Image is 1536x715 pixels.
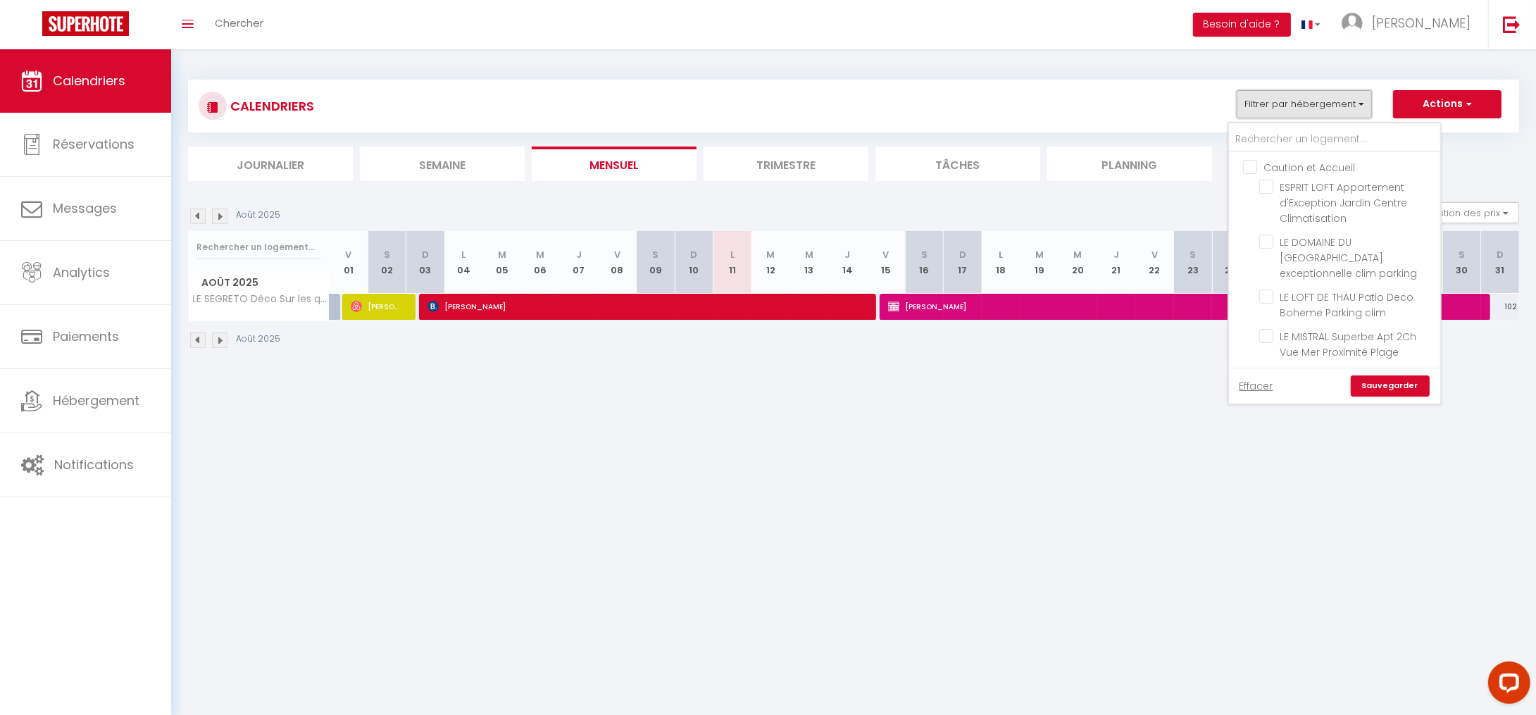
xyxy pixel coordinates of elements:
a: Sauvegarder [1351,375,1430,397]
img: ... [1342,13,1363,34]
th: 12 [751,231,790,294]
abbr: L [730,248,735,261]
th: 06 [521,231,560,294]
span: LE MISTRAL Superbe Apt 2Ch Vue Mer Proximité Plage [1280,330,1417,359]
span: Messages [53,199,117,217]
abbr: V [882,248,889,261]
img: Super Booking [42,11,129,36]
th: 10 [675,231,713,294]
abbr: V [614,248,620,261]
span: Hébergement [53,392,139,409]
span: ESPRIT LOFT Appartement d'Exception Jardin Centre Climatisation [1280,180,1408,225]
abbr: S [384,248,390,261]
abbr: V [345,248,351,261]
abbr: L [999,248,1003,261]
span: LE SEGRETO Déco Sur les quais 2 Parkings Neuf [191,294,332,304]
li: Journalier [188,147,353,181]
abbr: M [1035,248,1044,261]
abbr: D [959,248,966,261]
span: [PERSON_NAME] [427,293,858,320]
span: LE DOMAINE DU [GEOGRAPHIC_DATA] exceptionnelle clim parking [1280,235,1418,280]
th: 19 [1020,231,1059,294]
th: 21 [1097,231,1136,294]
li: Trimestre [704,147,868,181]
li: Mensuel [532,147,697,181]
abbr: M [766,248,775,261]
th: 16 [905,231,944,294]
img: logout [1503,15,1521,33]
span: Août 2025 [189,273,329,293]
span: [PERSON_NAME] [888,293,1471,320]
li: Tâches [875,147,1040,181]
div: Filtrer par hébergement [1228,122,1442,405]
abbr: D [1497,248,1504,261]
th: 30 [1442,231,1481,294]
li: Semaine [360,147,525,181]
th: 18 [982,231,1020,294]
abbr: S [1459,248,1465,261]
th: 31 [1481,231,1520,294]
span: LE LOFT DE THAU Patio Deco Boheme Parking clim [1280,290,1414,320]
th: 14 [828,231,867,294]
input: Rechercher un logement... [1229,127,1440,152]
th: 17 [944,231,982,294]
th: 22 [1135,231,1174,294]
span: Réservations [53,135,135,153]
th: 20 [1059,231,1097,294]
th: 13 [790,231,829,294]
abbr: J [844,248,850,261]
abbr: S [1190,248,1196,261]
abbr: J [576,248,582,261]
th: 15 [867,231,906,294]
th: 01 [330,231,368,294]
p: Août 2025 [236,209,280,222]
abbr: S [921,248,928,261]
th: 04 [444,231,483,294]
abbr: L [461,248,466,261]
th: 03 [406,231,445,294]
abbr: M [805,248,813,261]
abbr: M [498,248,506,261]
th: 11 [713,231,752,294]
span: Chercher [215,15,263,30]
div: 102 [1481,294,1520,320]
th: 23 [1174,231,1213,294]
th: 05 [483,231,522,294]
span: Notifications [54,456,134,473]
th: 09 [637,231,675,294]
span: [PERSON_NAME] [1372,14,1471,32]
h3: CALENDRIERS [227,90,314,122]
th: 07 [560,231,599,294]
li: Planning [1047,147,1212,181]
span: Paiements [53,328,119,345]
iframe: LiveChat chat widget [1477,656,1536,715]
span: Analytics [53,263,110,281]
th: 24 [1212,231,1251,294]
abbr: S [652,248,658,261]
span: Calendriers [53,72,125,89]
abbr: D [422,248,429,261]
button: Besoin d'aide ? [1193,13,1291,37]
th: 08 [598,231,637,294]
abbr: M [536,248,544,261]
abbr: M [1073,248,1082,261]
a: Effacer [1240,378,1273,394]
input: Rechercher un logement... [196,235,321,260]
abbr: V [1151,248,1158,261]
span: [PERSON_NAME] [351,293,401,320]
abbr: J [1113,248,1119,261]
button: Actions [1393,90,1501,118]
p: Août 2025 [236,332,280,346]
button: Filtrer par hébergement [1237,90,1372,118]
button: Gestion des prix [1414,202,1519,223]
th: 02 [368,231,406,294]
abbr: D [690,248,697,261]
